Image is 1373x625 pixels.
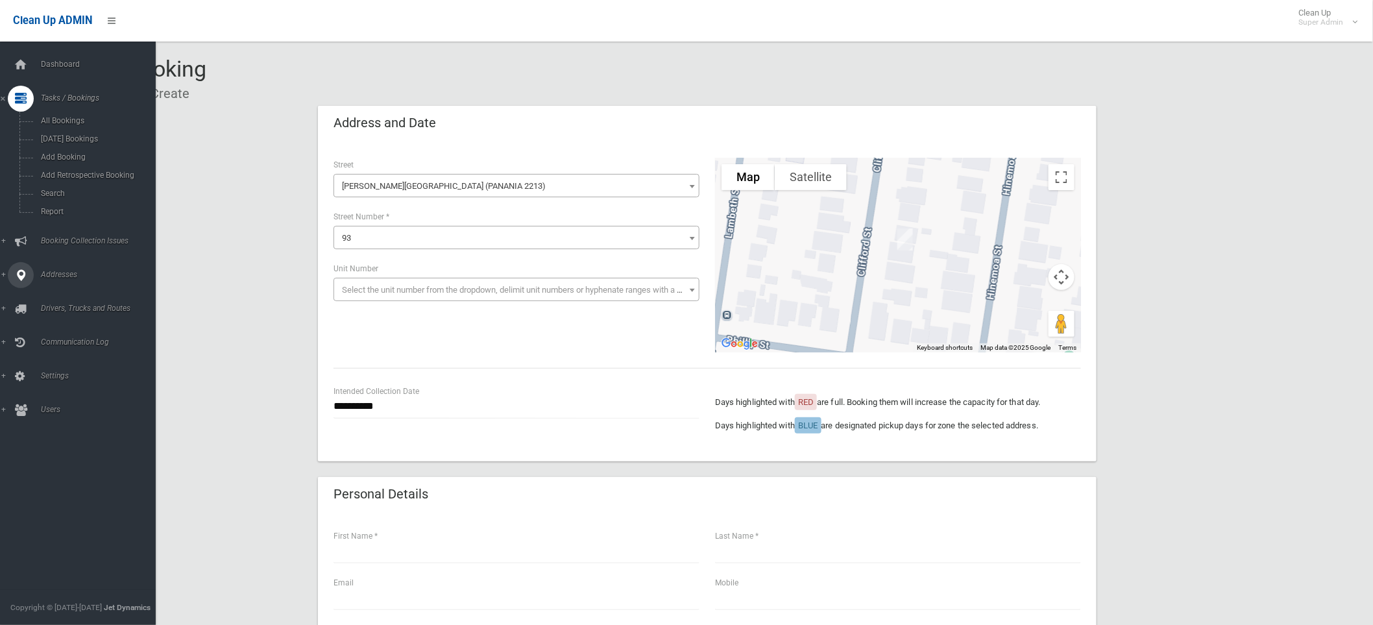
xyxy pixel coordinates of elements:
[798,397,814,407] span: RED
[37,189,156,198] span: Search
[37,270,167,279] span: Addresses
[318,482,444,507] header: Personal Details
[37,116,156,125] span: All Bookings
[37,337,167,347] span: Communication Log
[715,395,1081,410] p: Days highlighted with are full. Booking them will increase the capacity for that day.
[1293,8,1357,27] span: Clean Up
[1049,264,1075,290] button: Map camera controls
[892,223,918,256] div: 93 Clifford Street, PANANIA NSW 2213
[917,343,973,352] button: Keyboard shortcuts
[334,226,699,249] span: 93
[37,304,167,313] span: Drivers, Trucks and Routes
[37,371,167,380] span: Settings
[37,207,156,216] span: Report
[37,60,167,69] span: Dashboard
[13,14,92,27] span: Clean Up ADMIN
[715,418,1081,434] p: Days highlighted with are designated pickup days for zone the selected address.
[718,336,761,352] img: Google
[1059,344,1077,351] a: Terms
[342,285,705,295] span: Select the unit number from the dropdown, delimit unit numbers or hyphenate ranges with a comma
[37,153,156,162] span: Add Booking
[1049,311,1075,337] button: Drag Pegman onto the map to open Street View
[37,93,167,103] span: Tasks / Bookings
[37,236,167,245] span: Booking Collection Issues
[141,82,189,106] li: Create
[337,177,696,195] span: Clifford Street (PANANIA 2213)
[337,229,696,247] span: 93
[318,110,452,136] header: Address and Date
[10,603,102,612] span: Copyright © [DATE]-[DATE]
[334,174,699,197] span: Clifford Street (PANANIA 2213)
[37,134,156,143] span: [DATE] Bookings
[718,336,761,352] a: Open this area in Google Maps (opens a new window)
[342,233,351,243] span: 93
[37,405,167,414] span: Users
[980,344,1051,351] span: Map data ©2025 Google
[798,421,818,430] span: BLUE
[37,171,156,180] span: Add Retrospective Booking
[104,603,151,612] strong: Jet Dynamics
[1049,164,1075,190] button: Toggle fullscreen view
[775,164,847,190] button: Show satellite imagery
[1299,18,1344,27] small: Super Admin
[722,164,775,190] button: Show street map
